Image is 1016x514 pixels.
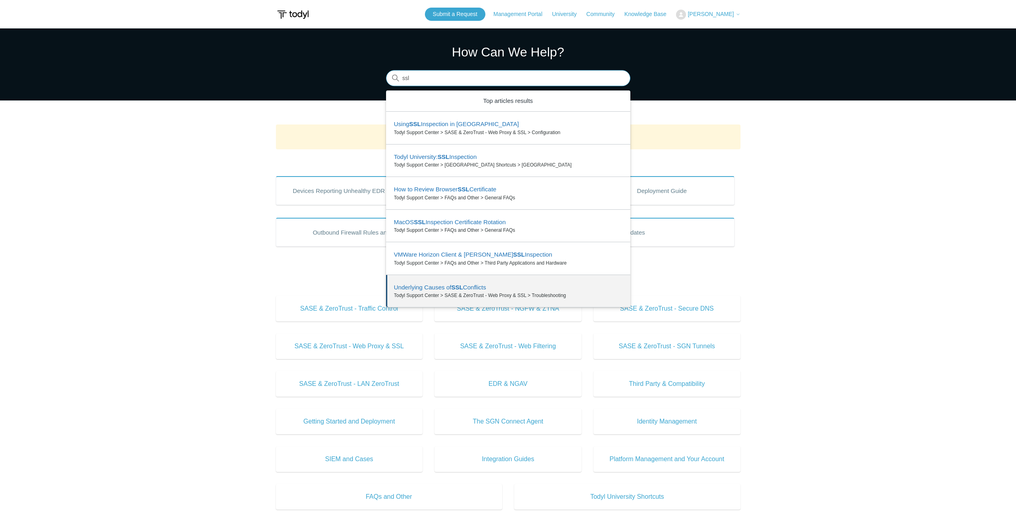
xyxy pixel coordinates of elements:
a: Community [586,10,623,18]
em: SSL [414,219,426,225]
a: Knowledge Base [624,10,674,18]
zd-autocomplete-breadcrumbs-multibrand: Todyl Support Center > SASE & ZeroTrust - Web Proxy & SSL > Configuration [394,129,622,136]
span: Getting Started and Deployment [288,417,411,426]
h2: Knowledge Base [276,279,740,292]
zd-autocomplete-title-multibrand: Suggested result 3 How to Review Browser SSL Certificate [394,186,497,194]
zd-autocomplete-title-multibrand: Suggested result 5 VMWare Horizon Client & Todyl SSL Inspection [394,251,552,259]
a: FAQs and Other [276,484,502,510]
a: Identity Management [594,409,740,434]
span: EDR & NGAV [447,379,569,389]
a: Integration Guides [435,446,581,472]
a: Getting Started and Deployment [276,409,423,434]
a: SIEM and Cases [276,446,423,472]
h2: Popular Articles [276,156,740,169]
span: Platform Management and Your Account [606,454,728,464]
zd-autocomplete-title-multibrand: Suggested result 2 Todyl University: SSL Inspection [394,153,477,162]
a: University [552,10,584,18]
span: SASE & ZeroTrust - Web Filtering [447,341,569,351]
span: Todyl University Shortcuts [526,492,728,502]
a: SASE & ZeroTrust - SGN Tunnels [594,333,740,359]
a: Deployment Guide [589,176,734,205]
em: SSL [458,186,469,193]
a: SASE & ZeroTrust - Web Filtering [435,333,581,359]
zd-autocomplete-title-multibrand: Suggested result 4 MacOS SSL Inspection Certificate Rotation [394,219,506,227]
a: Management Portal [493,10,550,18]
a: Devices Reporting Unhealthy EDR States [276,176,421,205]
zd-autocomplete-breadcrumbs-multibrand: Todyl Support Center > FAQs and Other > General FAQs [394,194,622,201]
em: SSL [513,251,525,258]
span: Third Party & Compatibility [606,379,728,389]
zd-autocomplete-breadcrumbs-multibrand: Todyl Support Center > [GEOGRAPHIC_DATA] Shortcuts > [GEOGRAPHIC_DATA] [394,161,622,169]
a: SASE & ZeroTrust - Web Proxy & SSL [276,333,423,359]
span: Integration Guides [447,454,569,464]
img: Todyl Support Center Help Center home page [276,7,310,22]
span: SASE & ZeroTrust - Secure DNS [606,304,728,313]
span: FAQs and Other [288,492,490,502]
zd-autocomplete-title-multibrand: Suggested result 6 Underlying Causes of SSL Conflicts [394,284,486,292]
span: SASE & ZeroTrust - Web Proxy & SSL [288,341,411,351]
a: SASE & ZeroTrust - Traffic Control [276,296,423,321]
zd-autocomplete-title-multibrand: Suggested result 1 Using SSL Inspection in Todyl [394,120,519,129]
a: SASE & ZeroTrust - NGFW & ZTNA [435,296,581,321]
a: Third Party & Compatibility [594,371,740,397]
span: SASE & ZeroTrust - LAN ZeroTrust [288,379,411,389]
span: SIEM and Cases [288,454,411,464]
input: Search [386,70,630,86]
a: EDR & NGAV [435,371,581,397]
a: Todyl University Shortcuts [514,484,740,510]
a: Submit a Request [425,8,485,21]
em: SSL [451,284,463,291]
zd-autocomplete-breadcrumbs-multibrand: Todyl Support Center > FAQs and Other > Third Party Applications and Hardware [394,259,622,267]
a: SASE & ZeroTrust - LAN ZeroTrust [276,371,423,397]
h1: How Can We Help? [386,42,630,62]
a: Platform Management and Your Account [594,446,740,472]
button: [PERSON_NAME] [676,10,740,20]
em: SSL [438,153,449,160]
span: SASE & ZeroTrust - NGFW & ZTNA [447,304,569,313]
span: SASE & ZeroTrust - SGN Tunnels [606,341,728,351]
span: The SGN Connect Agent [447,417,569,426]
zd-autocomplete-header: Top articles results [386,90,630,112]
span: [PERSON_NAME] [688,11,734,17]
span: Identity Management [606,417,728,426]
a: SASE & ZeroTrust - Secure DNS [594,296,740,321]
span: SASE & ZeroTrust - Traffic Control [288,304,411,313]
a: The SGN Connect Agent [435,409,581,434]
zd-autocomplete-breadcrumbs-multibrand: Todyl Support Center > SASE & ZeroTrust - Web Proxy & SSL > Troubleshooting [394,292,622,299]
em: SSL [409,120,421,127]
zd-autocomplete-breadcrumbs-multibrand: Todyl Support Center > FAQs and Other > General FAQs [394,227,622,234]
a: Outbound Firewall Rules and IPs used by SGN Connect [276,218,499,247]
